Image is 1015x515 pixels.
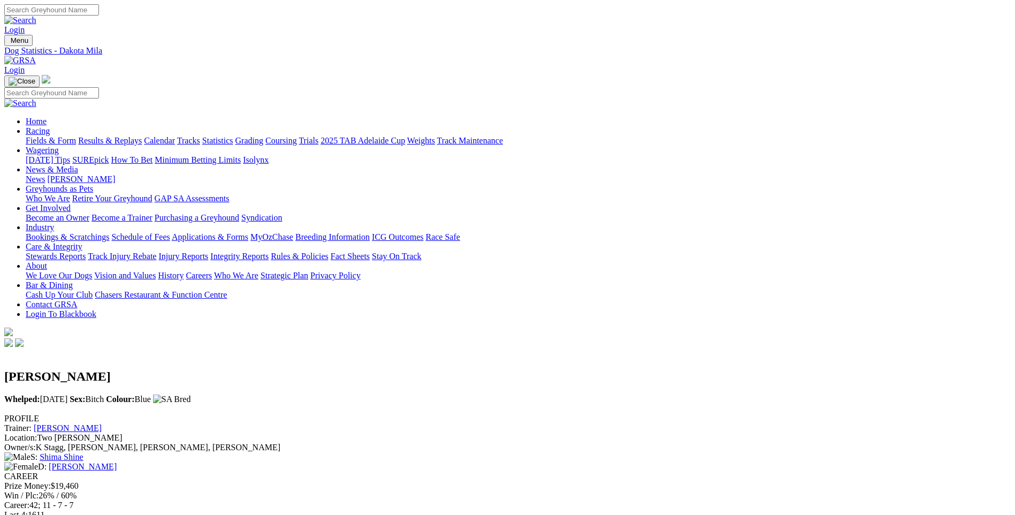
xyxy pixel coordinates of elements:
[70,395,85,404] b: Sex:
[4,395,67,404] span: [DATE]
[158,252,208,261] a: Injury Reports
[299,136,318,145] a: Trials
[4,462,47,471] span: D:
[210,252,269,261] a: Integrity Reports
[26,136,1011,146] div: Racing
[4,4,99,16] input: Search
[42,75,50,84] img: logo-grsa-white.png
[4,338,13,347] img: facebook.svg
[26,300,77,309] a: Contact GRSA
[91,213,152,222] a: Become a Trainer
[40,452,83,461] a: Shima Shine
[144,136,175,145] a: Calendar
[26,261,47,270] a: About
[4,433,37,442] span: Location:
[26,203,71,213] a: Get Involved
[26,175,45,184] a: News
[4,472,1011,481] div: CAREER
[111,155,153,164] a: How To Bet
[4,433,1011,443] div: Two [PERSON_NAME]
[34,423,102,433] a: [PERSON_NAME]
[186,271,212,280] a: Careers
[106,395,134,404] b: Colour:
[177,136,200,145] a: Tracks
[4,395,40,404] b: Whelped:
[26,155,1011,165] div: Wagering
[241,213,282,222] a: Syndication
[4,443,1011,452] div: K Stagg, [PERSON_NAME], [PERSON_NAME], [PERSON_NAME]
[106,395,151,404] span: Blue
[4,65,25,74] a: Login
[72,155,109,164] a: SUREpick
[26,271,92,280] a: We Love Our Dogs
[158,271,184,280] a: History
[214,271,258,280] a: Who We Are
[372,232,423,241] a: ICG Outcomes
[26,155,70,164] a: [DATE] Tips
[4,443,36,452] span: Owner/s:
[95,290,227,299] a: Chasers Restaurant & Function Centre
[4,462,38,472] img: Female
[4,16,36,25] img: Search
[407,136,435,145] a: Weights
[4,491,1011,501] div: 26% / 60%
[111,232,170,241] a: Schedule of Fees
[4,501,1011,510] div: 42; 11 - 7 - 7
[26,290,1011,300] div: Bar & Dining
[4,87,99,99] input: Search
[26,194,1011,203] div: Greyhounds as Pets
[26,213,1011,223] div: Get Involved
[261,271,308,280] a: Strategic Plan
[250,232,293,241] a: MyOzChase
[26,136,76,145] a: Fields & Form
[4,56,36,65] img: GRSA
[26,232,109,241] a: Bookings & Scratchings
[26,242,82,251] a: Care & Integrity
[26,194,70,203] a: Who We Are
[4,35,33,46] button: Toggle navigation
[4,328,13,336] img: logo-grsa-white.png
[155,213,239,222] a: Purchasing a Greyhound
[4,414,1011,423] div: PROFILE
[26,252,86,261] a: Stewards Reports
[26,117,47,126] a: Home
[4,99,36,108] img: Search
[94,271,156,280] a: Vision and Values
[26,184,93,193] a: Greyhounds as Pets
[70,395,104,404] span: Bitch
[26,271,1011,281] div: About
[331,252,370,261] a: Fact Sheets
[437,136,503,145] a: Track Maintenance
[4,75,40,87] button: Toggle navigation
[26,281,73,290] a: Bar & Dining
[4,452,37,461] span: S:
[26,223,54,232] a: Industry
[78,136,142,145] a: Results & Replays
[26,165,78,174] a: News & Media
[265,136,297,145] a: Coursing
[4,481,51,490] span: Prize Money:
[26,252,1011,261] div: Care & Integrity
[4,501,29,510] span: Career:
[4,25,25,34] a: Login
[153,395,191,404] img: SA Bred
[172,232,248,241] a: Applications & Forms
[271,252,329,261] a: Rules & Policies
[26,232,1011,242] div: Industry
[320,136,405,145] a: 2025 TAB Adelaide Cup
[26,146,59,155] a: Wagering
[9,77,35,86] img: Close
[11,36,28,44] span: Menu
[155,194,230,203] a: GAP SA Assessments
[88,252,156,261] a: Track Injury Rebate
[310,271,361,280] a: Privacy Policy
[26,126,50,135] a: Racing
[4,452,30,462] img: Male
[15,338,24,347] img: twitter.svg
[372,252,421,261] a: Stay On Track
[26,213,89,222] a: Become an Owner
[4,423,32,433] span: Trainer:
[4,46,1011,56] a: Dog Statistics - Dakota Mila
[235,136,263,145] a: Grading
